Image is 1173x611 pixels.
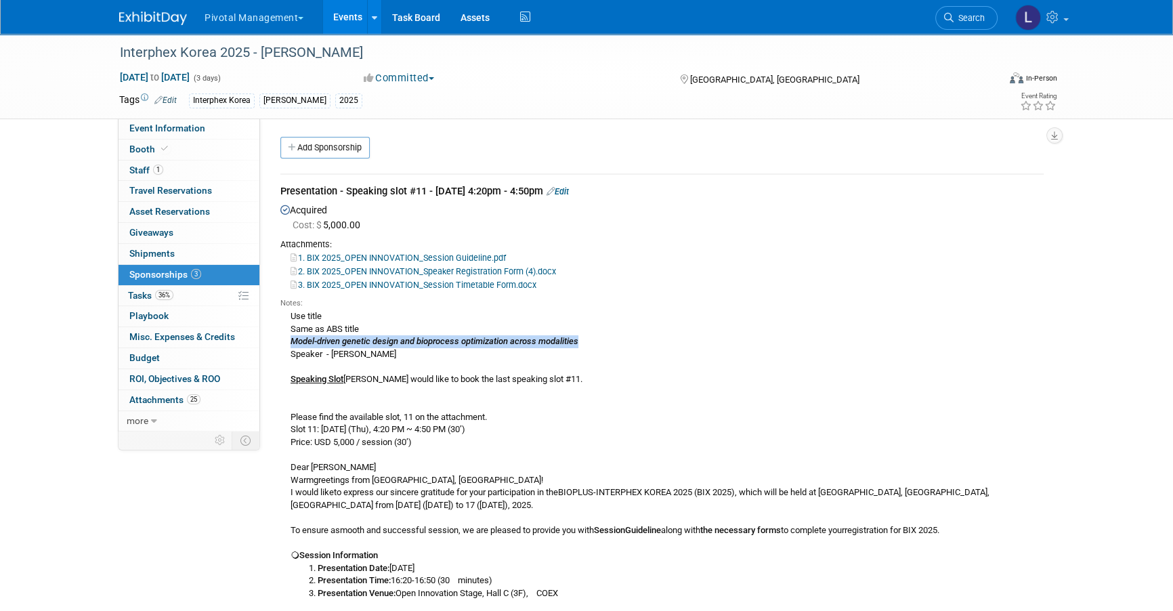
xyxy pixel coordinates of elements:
span: Tasks [128,290,173,301]
a: 2. BIX 2025_OPEN INNOVATION_Speaker Registration Form (4).docx [291,266,556,276]
div: Interphex Korea [189,93,255,108]
span: Shipments [129,248,175,259]
span: [GEOGRAPHIC_DATA], [GEOGRAPHIC_DATA] [689,75,859,85]
span: [DATE] [DATE] [119,71,190,83]
a: Add Sponsorship [280,137,370,159]
div: [PERSON_NAME] [259,93,330,108]
a: Staff1 [119,161,259,181]
div: Event Rating [1020,93,1057,100]
span: Misc. Expenses & Credits [129,331,235,342]
a: Edit [154,96,177,105]
div: Event Format [918,70,1057,91]
a: Tasks36% [119,286,259,306]
b: Presentation Time: [318,575,391,585]
a: Asset Reservations [119,202,259,222]
a: Playbook [119,306,259,326]
li: Open Innovation Stage, Hall C (3F), COEX [318,587,1044,600]
li: 16:20-16:50 (30 minutes) [318,574,1044,587]
a: Booth [119,140,259,160]
span: Budget [129,352,160,363]
a: Giveaways [119,223,259,243]
a: Edit [547,186,569,196]
span: to [148,72,161,83]
b: Session Information [299,550,378,560]
span: Playbook [129,310,169,321]
b: Presentation Venue: [318,588,396,598]
td: Toggle Event Tabs [232,431,260,449]
img: ExhibitDay [119,12,187,25]
span: Attachments [129,394,200,405]
a: more [119,411,259,431]
span: 1 [153,165,163,175]
a: Misc. Expenses & Credits [119,327,259,347]
a: 1. BIX 2025_OPEN INNOVATION_Session Guideline.pdf [291,253,506,263]
span: 5,000.00 [293,219,366,230]
span: ROI, Objectives & ROO [129,373,220,384]
a: 3. BIX 2025_OPEN INNOVATION_Session Timetable Form.docx [291,280,536,290]
span: 3 [191,269,201,279]
td: Personalize Event Tab Strip [209,431,232,449]
div: In-Person [1025,73,1057,83]
span: Booth [129,144,171,154]
i: Booth reservation complete [161,145,168,152]
td: Tags [119,93,177,108]
a: Shipments [119,244,259,264]
img: Leslie Pelton [1015,5,1041,30]
span: Travel Reservations [129,185,212,196]
a: Budget [119,348,259,368]
span: more [127,415,148,426]
div: Interphex Korea 2025 - [PERSON_NAME] [115,41,977,65]
span: (3 days) [192,74,221,83]
i: Model-driven genetic design and bioprocess optimization across modalities [291,336,578,346]
span: Giveaways [129,227,173,238]
a: Attachments25 [119,390,259,410]
a: ROI, Objectives & ROO [119,369,259,389]
div: Attachments: [280,238,1044,251]
span: 25 [187,394,200,404]
div: Notes: [280,298,1044,309]
span: Cost: $ [293,219,323,230]
a: Sponsorships3 [119,265,259,285]
u: Speaking Slot [291,374,343,384]
span: 36% [155,290,173,300]
a: Event Information [119,119,259,139]
b: SessionGuideline [594,525,661,535]
b: the necessary forms [700,525,781,535]
span: Asset Reservations [129,206,210,217]
div: Presentation - Speaking slot #11 - [DATE] 4:20pm - 4:50pm [280,184,1044,201]
b: Presentation Date: [318,563,389,573]
a: Search [935,6,998,30]
span: Sponsorships [129,269,201,280]
span: Staff [129,165,163,175]
li: [DATE] [318,562,1044,575]
button: Committed [359,71,440,85]
span: Search [954,13,985,23]
div: 2025 [335,93,362,108]
span: Event Information [129,123,205,133]
a: Travel Reservations [119,181,259,201]
img: Format-Inperson.png [1010,72,1023,83]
